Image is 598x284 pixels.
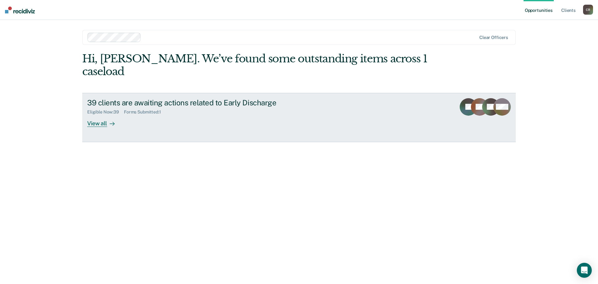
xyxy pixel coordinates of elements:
div: Clear officers [479,35,508,40]
div: C R [583,5,593,15]
div: View all [87,115,122,127]
div: 39 clients are awaiting actions related to Early Discharge [87,98,306,107]
div: Eligible Now : 39 [87,109,124,115]
a: 39 clients are awaiting actions related to Early DischargeEligible Now:39Forms Submitted:1View all [82,93,516,142]
img: Recidiviz [5,7,35,13]
button: CR [583,5,593,15]
div: Hi, [PERSON_NAME]. We’ve found some outstanding items across 1 caseload [82,52,429,78]
div: Forms Submitted : 1 [124,109,166,115]
div: Open Intercom Messenger [577,263,592,278]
